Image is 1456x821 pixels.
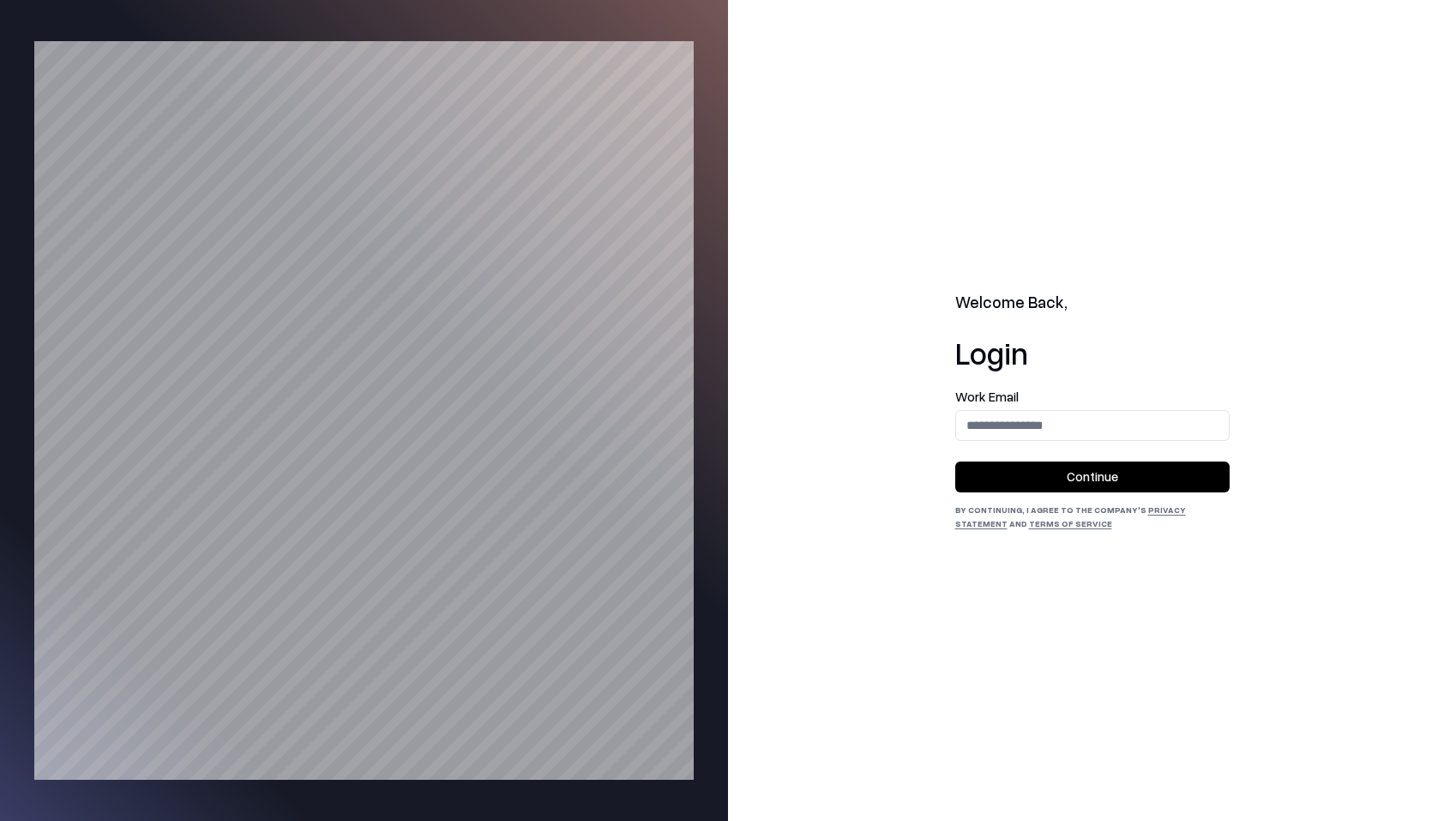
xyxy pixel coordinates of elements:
[955,462,1230,492] button: Continue
[955,335,1230,370] h1: Login
[955,504,1186,528] a: Privacy Statement
[955,291,1230,315] h2: Welcome Back,
[955,390,1230,403] label: Work Email
[1029,518,1112,528] a: Terms of Service
[955,503,1230,530] div: By continuing, I agree to the Company's and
